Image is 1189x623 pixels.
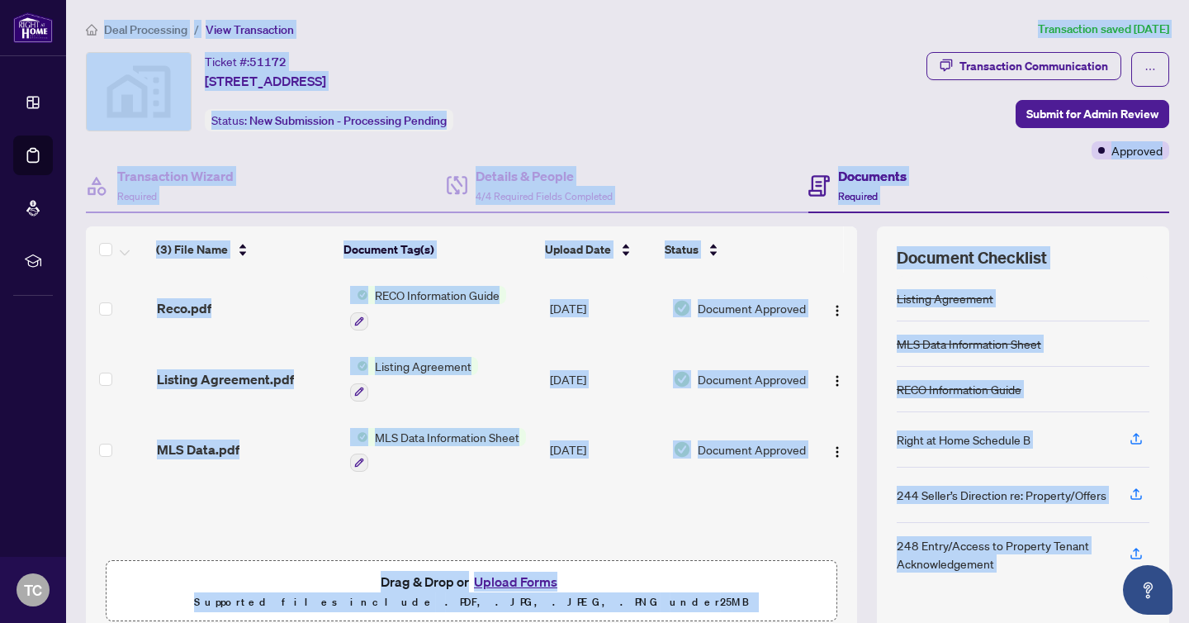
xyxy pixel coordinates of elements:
span: Reco.pdf [157,298,211,318]
span: Required [117,190,157,202]
img: Status Icon [350,357,368,375]
img: svg%3e [87,53,191,131]
div: Listing Agreement [897,289,993,307]
th: (3) File Name [149,226,338,273]
button: Upload Forms [469,571,562,592]
span: View Transaction [206,22,294,37]
img: Logo [831,374,844,388]
img: Logo [831,445,844,459]
img: Document Status [673,440,691,459]
span: Deal Processing [104,22,187,37]
span: ellipsis [1144,64,1156,75]
p: Supported files include .PDF, .JPG, .JPEG, .PNG under 25 MB [116,592,827,612]
span: Approved [1111,141,1163,159]
span: Upload Date [545,240,611,259]
span: Submit for Admin Review [1026,101,1158,127]
button: Transaction Communication [926,52,1121,80]
img: Status Icon [350,428,368,446]
span: TC [24,578,42,602]
button: Status IconRECO Information Guide [350,286,506,331]
div: Right at Home Schedule B [897,430,1030,449]
div: Transaction Communication [959,53,1108,79]
td: [DATE] [543,273,666,344]
button: Logo [824,295,850,321]
div: 244 Seller’s Direction re: Property/Offers [897,486,1106,504]
span: Drag & Drop orUpload FormsSupported files include .PDF, .JPG, .JPEG, .PNG under25MB [107,561,836,622]
button: Status IconListing Agreement [350,357,478,402]
div: MLS Data Information Sheet [897,335,1041,353]
span: Document Approved [698,370,806,388]
span: (3) File Name [156,240,228,259]
div: 248 Entry/Access to Property Tenant Acknowledgement [897,536,1110,573]
span: 4/4 Required Fields Completed [476,190,613,202]
div: Ticket #: [205,52,287,71]
div: RECO Information Guide [897,380,1021,398]
td: [DATE] [543,344,666,415]
span: Status [665,240,699,259]
span: Document Approved [698,440,806,459]
th: Document Tag(s) [337,226,538,273]
td: [DATE] [543,415,666,486]
span: Document Approved [698,299,806,317]
img: Logo [831,304,844,317]
button: Submit for Admin Review [1016,100,1169,128]
span: 51172 [249,55,287,69]
h4: Details & People [476,166,613,186]
div: Status: [205,109,453,131]
li: / [194,20,199,39]
th: Upload Date [538,226,658,273]
button: Status IconMLS Data Information Sheet [350,428,526,473]
h4: Documents [838,166,907,186]
h4: Transaction Wizard [117,166,234,186]
span: Listing Agreement [368,357,478,375]
button: Logo [824,366,850,392]
img: logo [13,12,53,43]
span: MLS Data.pdf [157,440,239,459]
span: MLS Data Information Sheet [368,428,526,446]
button: Logo [824,436,850,463]
span: Required [838,190,878,202]
img: Document Status [673,299,691,317]
span: RECO Information Guide [368,286,506,304]
span: Document Checklist [897,246,1047,269]
article: Transaction saved [DATE] [1038,20,1169,39]
span: home [86,24,97,36]
button: Open asap [1123,565,1172,615]
img: Status Icon [350,286,368,304]
span: Listing Agreement.pdf [157,369,294,389]
img: Document Status [673,370,691,388]
span: New Submission - Processing Pending [249,113,447,128]
th: Status [658,226,803,273]
span: Drag & Drop or [381,571,562,592]
span: [STREET_ADDRESS] [205,71,326,91]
